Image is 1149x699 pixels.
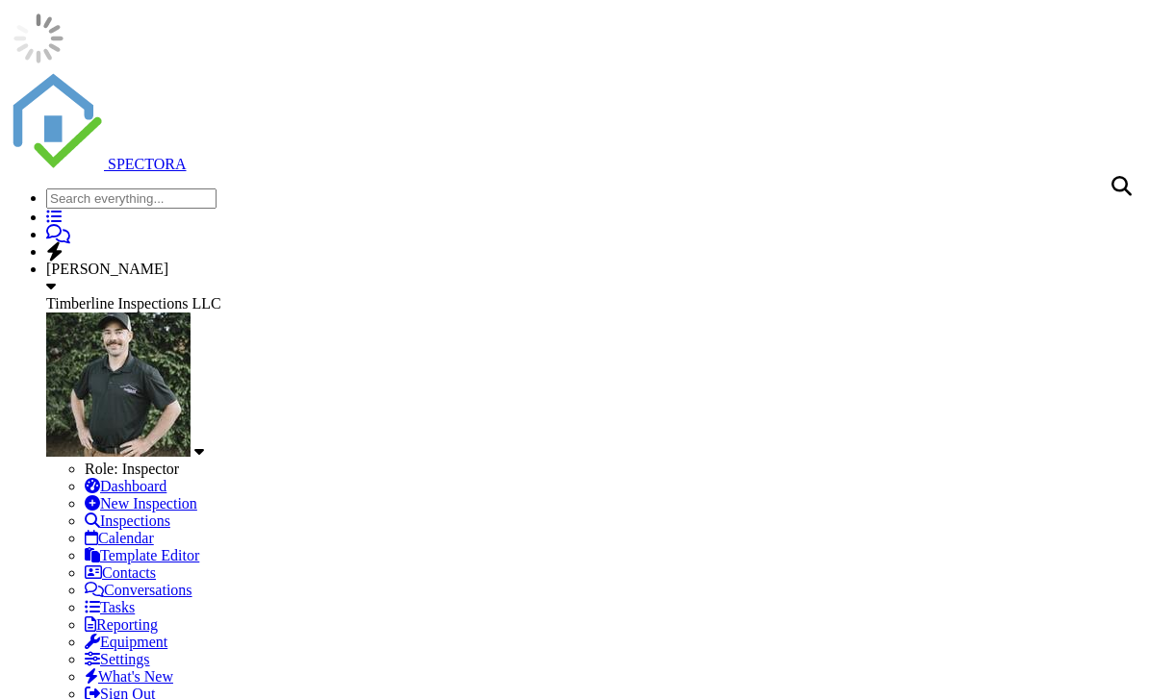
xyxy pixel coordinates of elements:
a: Calendar [85,530,154,546]
a: Equipment [85,634,167,650]
a: Settings [85,651,150,667]
a: Reporting [85,616,158,633]
a: Tasks [85,599,135,615]
div: [PERSON_NAME] [46,261,1141,278]
a: Dashboard [85,478,166,494]
a: Conversations [85,582,192,598]
a: Inspections [85,512,170,529]
input: Search everything... [46,188,217,209]
img: The Best Home Inspection Software - Spectora [8,73,104,169]
img: b0a2969dbf554a3c9fec93a8287488f2.jpeg [46,312,191,457]
a: Template Editor [85,547,199,563]
img: loading-93afd81d04378562ca97960a6d0abf470c8f8241ccf6a1b4da771bf876922d1b.gif [8,8,69,69]
a: What's New [85,668,173,685]
span: Role: Inspector [85,461,179,477]
a: New Inspection [85,495,197,512]
a: Contacts [85,564,156,581]
a: SPECTORA [8,156,187,172]
span: SPECTORA [108,156,187,172]
div: Timberline Inspections LLC [46,295,1141,312]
